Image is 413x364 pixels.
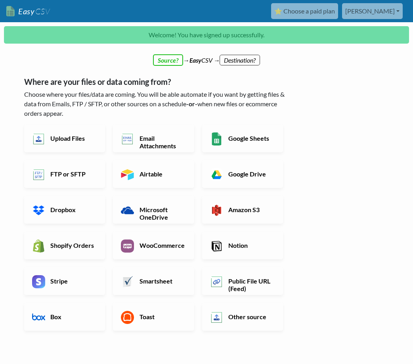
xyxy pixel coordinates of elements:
a: Airtable [113,160,194,188]
h6: Public File URL (Feed) [226,277,275,292]
h6: Upload Files [48,134,97,142]
a: Toast [113,303,194,331]
a: EasyCSV [6,3,50,19]
img: Public File URL App & API [210,275,223,288]
a: FTP or SFTP [24,160,105,188]
img: Notion App & API [210,239,223,253]
a: Smartsheet [113,267,194,295]
p: Welcome! You have signed up successfully. [4,26,409,44]
h6: WooCommerce [138,241,186,249]
h6: Google Drive [226,170,275,178]
a: Box [24,303,105,331]
div: → CSV → [16,48,397,65]
a: Upload Files [24,125,105,152]
img: Google Sheets App & API [210,132,223,146]
img: Dropbox App & API [32,204,45,217]
a: Dropbox [24,196,105,224]
h6: Microsoft OneDrive [138,206,186,221]
a: Google Drive [202,160,283,188]
a: ⭐ Choose a paid plan [271,3,338,19]
h6: Notion [226,241,275,249]
h6: Box [48,313,97,320]
h6: Toast [138,313,186,320]
img: Email New CSV or XLSX File App & API [121,132,134,146]
h6: Dropbox [48,206,97,213]
a: Public File URL (Feed) [202,267,283,295]
img: Google Drive App & API [210,168,223,181]
h6: Email Attachments [138,134,186,149]
a: WooCommerce [113,232,194,259]
a: Stripe [24,267,105,295]
span: CSV [34,6,50,16]
h6: Airtable [138,170,186,178]
img: Airtable App & API [121,168,134,181]
h6: Stripe [48,277,97,285]
img: Toast App & API [121,311,134,324]
a: Other source [202,303,283,331]
p: Choose where your files/data are coming. You will be able automate if you want by getting files &... [24,90,294,118]
img: Amazon S3 App & API [210,204,223,217]
img: Shopify App & API [32,239,45,253]
h6: Amazon S3 [226,206,275,213]
a: Email Attachments [113,125,194,152]
img: Upload Files App & API [32,132,45,146]
img: WooCommerce App & API [121,239,134,253]
a: Amazon S3 [202,196,283,224]
img: Stripe App & API [32,275,45,288]
img: Other Source App & API [210,311,223,324]
b: -or- [186,100,197,107]
img: Box App & API [32,311,45,324]
img: FTP or SFTP App & API [32,168,45,181]
h6: Shopify Orders [48,241,97,249]
h6: Google Sheets [226,134,275,142]
a: Shopify Orders [24,232,105,259]
h5: Where are your files or data coming from? [24,77,294,86]
a: Microsoft OneDrive [113,196,194,224]
a: Google Sheets [202,125,283,152]
h6: FTP or SFTP [48,170,97,178]
h6: Smartsheet [138,277,186,285]
h6: Other source [226,313,275,320]
img: Smartsheet App & API [121,275,134,288]
img: Microsoft OneDrive App & API [121,204,134,217]
a: Notion [202,232,283,259]
a: [PERSON_NAME] [342,3,403,19]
